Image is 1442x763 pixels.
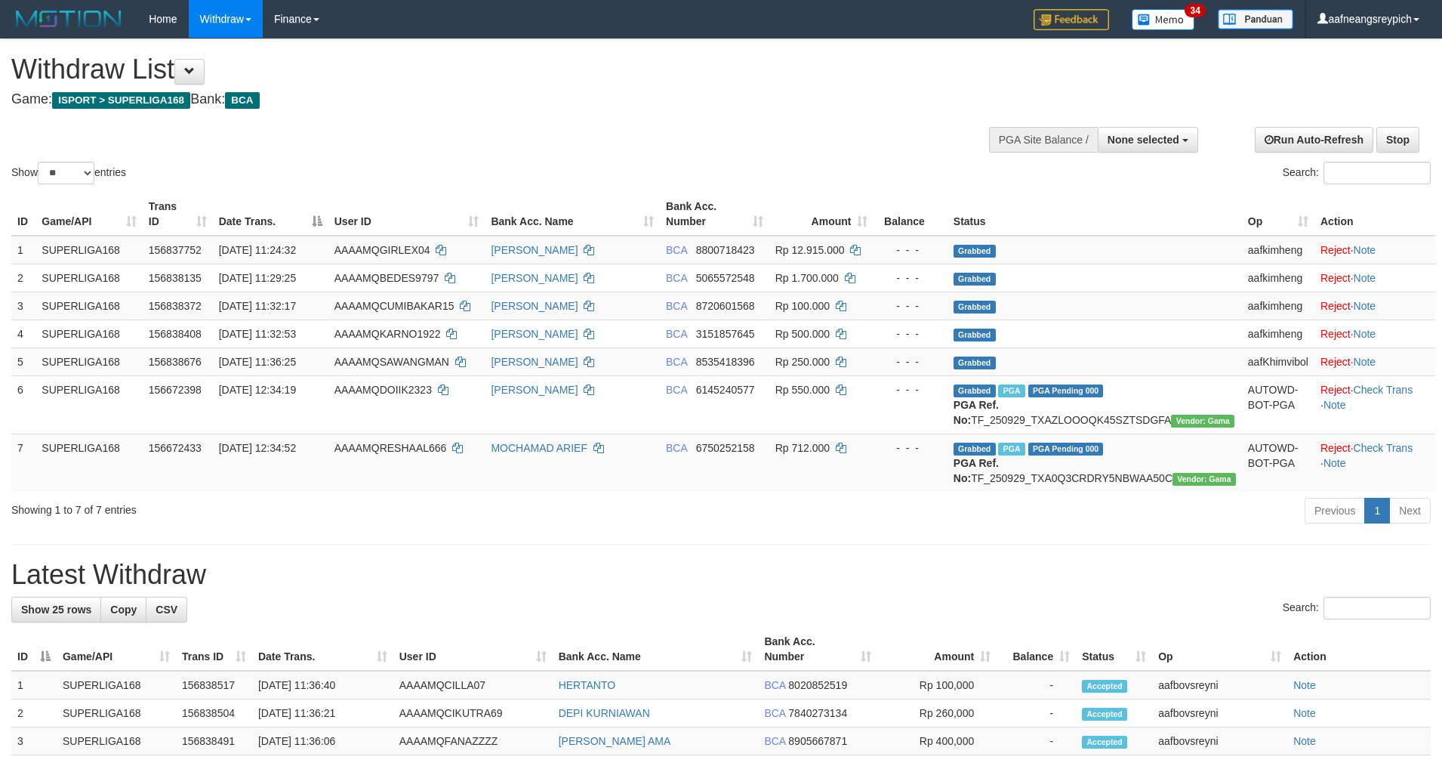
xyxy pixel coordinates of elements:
a: Note [1293,707,1316,719]
span: Copy 3151857645 to clipboard [696,328,755,340]
a: Next [1389,498,1431,524]
a: [PERSON_NAME] [491,244,578,256]
input: Search: [1323,162,1431,184]
span: AAAAMQGIRLEX04 [334,244,430,256]
span: Grabbed [954,329,996,341]
a: Run Auto-Refresh [1255,127,1373,153]
th: Amount: activate to sort column ascending [769,193,874,236]
span: Accepted [1082,736,1127,749]
td: 5 [11,348,35,375]
a: Reject [1320,442,1351,454]
span: 156838676 [149,356,202,368]
a: Reject [1320,300,1351,312]
span: 156838408 [149,328,202,340]
th: Bank Acc. Name: activate to sort column ascending [485,193,660,236]
span: Rp 100.000 [775,300,830,312]
td: 156838504 [176,700,252,727]
a: Show 25 rows [11,597,101,622]
span: PGA Pending [1028,385,1104,397]
div: - - - [880,440,941,456]
td: SUPERLIGA168 [35,434,142,492]
span: [DATE] 11:36:25 [219,356,296,368]
td: - [997,727,1076,755]
td: - [997,671,1076,700]
div: - - - [880,298,941,314]
td: [DATE] 11:36:40 [252,671,393,700]
td: aafkimheng [1242,292,1314,320]
span: Copy 8800718423 to clipboard [696,244,755,256]
td: 3 [11,727,57,755]
a: Note [1293,735,1316,747]
th: User ID: activate to sort column ascending [328,193,485,236]
td: AUTOWD-BOT-PGA [1242,434,1314,492]
td: SUPERLIGA168 [35,236,142,264]
a: Previous [1305,498,1365,524]
td: aafkimheng [1242,236,1314,264]
a: CSV [146,597,187,622]
h4: Game: Bank: [11,92,946,107]
div: - - - [880,242,941,258]
td: [DATE] 11:36:06 [252,727,393,755]
td: [DATE] 11:36:21 [252,700,393,727]
a: Stop [1376,127,1419,153]
span: 156837752 [149,244,202,256]
h1: Latest Withdraw [11,560,1431,590]
span: Show 25 rows [21,604,91,616]
span: [DATE] 11:32:17 [219,300,296,312]
span: PGA Pending [1028,443,1104,456]
span: 34 [1185,4,1205,17]
td: aafKhimvibol [1242,348,1314,375]
a: [PERSON_NAME] [491,384,578,396]
td: 156838517 [176,671,252,700]
td: · [1314,236,1435,264]
div: Showing 1 to 7 of 7 entries [11,496,590,517]
span: Rp 712.000 [775,442,830,454]
span: Copy 6750252158 to clipboard [696,442,755,454]
img: MOTION_logo.png [11,8,126,30]
a: MOCHAMAD ARIEF [491,442,587,454]
td: · [1314,292,1435,320]
span: CSV [156,604,177,616]
span: BCA [764,735,785,747]
td: Rp 260,000 [877,700,997,727]
span: Copy 8535418396 to clipboard [696,356,755,368]
td: SUPERLIGA168 [57,727,176,755]
span: Accepted [1082,680,1127,693]
td: SUPERLIGA168 [35,264,142,292]
span: Accepted [1082,708,1127,721]
td: 4 [11,320,35,348]
a: Reject [1320,328,1351,340]
td: 156838491 [176,727,252,755]
th: Action [1287,628,1431,671]
td: · [1314,264,1435,292]
td: aafbovsreyni [1152,671,1287,700]
span: BCA [225,92,259,109]
td: aafbovsreyni [1152,700,1287,727]
span: BCA [666,244,687,256]
td: SUPERLIGA168 [35,375,142,434]
th: Action [1314,193,1435,236]
th: Balance: activate to sort column ascending [997,628,1076,671]
span: BCA [666,384,687,396]
img: Button%20Memo.svg [1132,9,1195,30]
th: Bank Acc. Number: activate to sort column ascending [660,193,769,236]
span: Copy [110,604,137,616]
span: ISPORT > SUPERLIGA168 [52,92,190,109]
td: 2 [11,700,57,727]
a: Check Trans [1354,384,1413,396]
a: Note [1354,272,1376,284]
span: AAAAMQBEDES9797 [334,272,439,284]
span: BCA [764,707,785,719]
span: 156672398 [149,384,202,396]
td: - [997,700,1076,727]
span: None selected [1108,134,1179,146]
th: Date Trans.: activate to sort column ascending [252,628,393,671]
select: Showentries [38,162,94,184]
div: PGA Site Balance / [989,127,1098,153]
span: Rp 500.000 [775,328,830,340]
span: AAAAMQDOIIK2323 [334,384,432,396]
td: AAAAMQCILLA07 [393,671,553,700]
span: Vendor URL: https://trx31.1velocity.biz [1172,473,1236,486]
span: 156672433 [149,442,202,454]
span: Copy 7840273134 to clipboard [788,707,847,719]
